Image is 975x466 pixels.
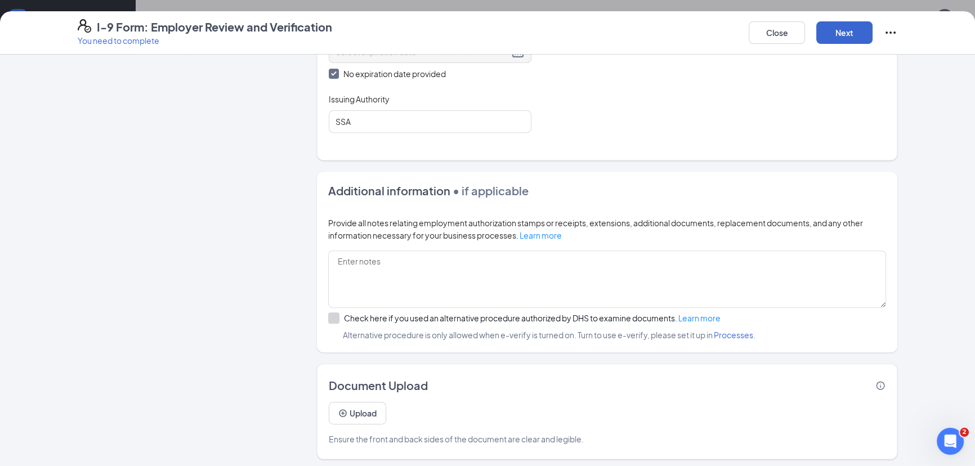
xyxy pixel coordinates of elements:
[937,428,964,455] iframe: Intercom live chat
[329,378,428,393] span: Document Upload
[97,19,332,35] h4: I-9 Form: Employer Review and Verification
[339,68,450,80] span: No expiration date provided
[884,26,897,39] svg: Ellipses
[450,183,529,198] span: • if applicable
[329,402,386,424] button: UploadPlusCircle
[678,313,721,323] a: Learn more
[78,35,332,46] p: You need to complete
[328,329,886,341] span: Alternative procedure is only allowed when e-verify is turned on. Turn to use e-verify, please se...
[328,218,863,240] span: Provide all notes relating employment authorization stamps or receipts, extensions, additional do...
[329,93,390,105] span: Issuing Authority
[875,380,885,391] svg: Info
[960,428,969,437] span: 2
[328,183,450,198] span: Additional information
[329,433,584,445] span: Ensure the front and back sides of the document are clear and legible.
[749,21,805,44] button: Close
[520,230,562,240] a: Learn more
[816,21,873,44] button: Next
[344,312,721,324] div: Check here if you used an alternative procedure authorized by DHS to examine documents.
[338,409,347,418] svg: PlusCircle
[78,19,91,33] svg: FormI9EVerifyIcon
[714,330,753,340] a: Processes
